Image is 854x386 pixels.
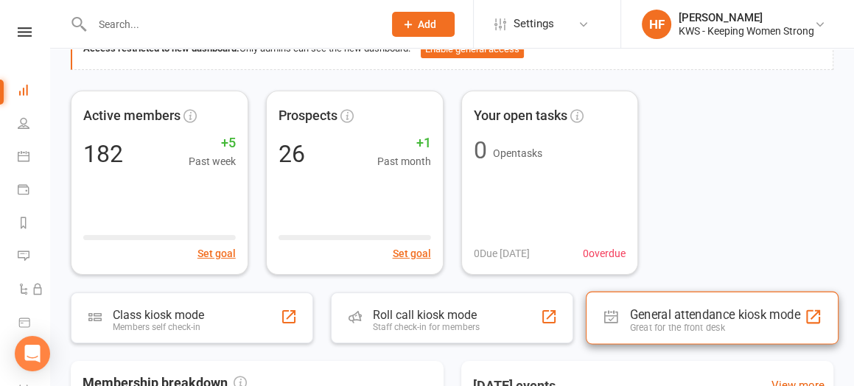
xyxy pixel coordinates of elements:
span: Active members [83,105,181,127]
span: +1 [377,133,431,154]
div: Class kiosk mode [113,308,204,322]
a: Dashboard [18,75,51,108]
div: Only admins can see the new dashboard. [83,41,822,58]
div: 182 [83,142,123,166]
div: Members self check-in [113,322,204,332]
a: People [18,108,51,141]
input: Search... [88,14,373,35]
a: Product Sales [18,307,51,340]
div: Open Intercom Messenger [15,336,50,371]
a: Reports [18,208,51,241]
div: KWS - Keeping Women Strong [679,24,814,38]
span: +5 [189,133,236,154]
a: Calendar [18,141,51,175]
span: Open tasks [493,147,542,159]
div: [PERSON_NAME] [679,11,814,24]
div: Staff check-in for members [373,322,480,332]
span: 0 Due [DATE] [474,245,530,262]
a: Payments [18,175,51,208]
button: Set goal [197,245,236,262]
div: 26 [279,142,305,166]
span: Settings [514,7,554,41]
div: 0 [474,138,487,162]
div: HF [642,10,671,39]
button: Set goal [393,245,431,262]
span: Past month [377,153,431,169]
span: 0 overdue [583,245,626,262]
button: Enable general access [421,41,524,58]
span: Prospects [279,105,337,127]
div: Roll call kiosk mode [373,308,480,322]
div: Great for the front desk [629,322,799,333]
div: General attendance kiosk mode [629,307,799,322]
span: Past week [189,153,236,169]
button: Add [392,12,455,37]
span: Add [418,18,436,30]
span: Your open tasks [474,105,567,127]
